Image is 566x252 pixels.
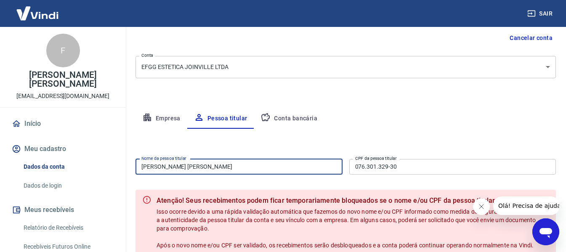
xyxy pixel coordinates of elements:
[141,155,186,162] label: Nome da pessoa titular
[46,34,80,67] div: F
[10,0,65,26] img: Vindi
[141,52,153,58] label: Conta
[10,114,116,133] a: Início
[20,158,116,175] a: Dados da conta
[136,109,187,129] button: Empresa
[506,30,556,46] button: Cancelar conta
[10,201,116,219] button: Meus recebíveis
[473,198,490,215] iframe: Fechar mensagem
[20,177,116,194] a: Dados de login
[20,219,116,236] a: Relatório de Recebíveis
[532,218,559,245] iframe: Botão para abrir a janela de mensagens
[157,196,549,206] b: Atenção! Seus recebimentos podem ficar temporariamente bloqueados se o nome e/ou CPF da pessoa ti...
[157,208,547,249] span: Isso ocorre devido a uma rápida validação automática que fazemos do novo nome e/ou CPF informado ...
[187,109,254,129] button: Pessoa titular
[493,196,559,215] iframe: Mensagem da empresa
[16,92,109,101] p: [EMAIL_ADDRESS][DOMAIN_NAME]
[254,109,324,129] button: Conta bancária
[526,6,556,21] button: Sair
[355,155,397,162] label: CPF da pessoa titular
[7,71,119,88] p: [PERSON_NAME] [PERSON_NAME]
[5,6,71,13] span: Olá! Precisa de ajuda?
[10,140,116,158] button: Meu cadastro
[136,56,556,78] div: EFGG ESTETICA JOINVILLE LTDA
